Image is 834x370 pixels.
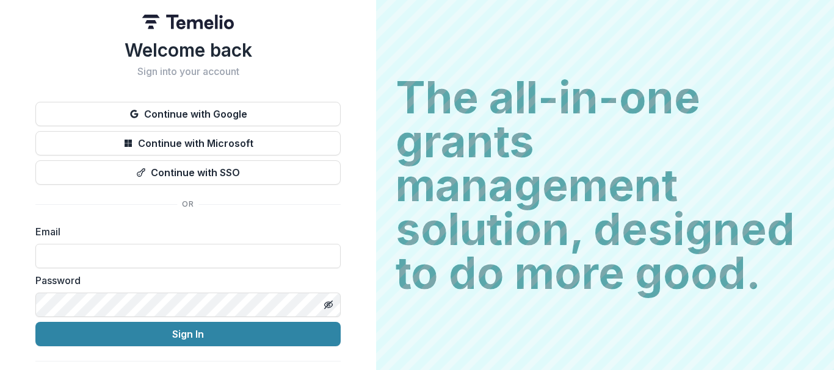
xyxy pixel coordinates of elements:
[35,131,341,155] button: Continue with Microsoft
[35,102,341,126] button: Continue with Google
[319,295,338,315] button: Toggle password visibility
[35,160,341,185] button: Continue with SSO
[35,66,341,77] h2: Sign into your account
[35,322,341,346] button: Sign In
[142,15,234,29] img: Temelio
[35,39,341,61] h1: Welcome back
[35,273,333,288] label: Password
[35,224,333,239] label: Email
